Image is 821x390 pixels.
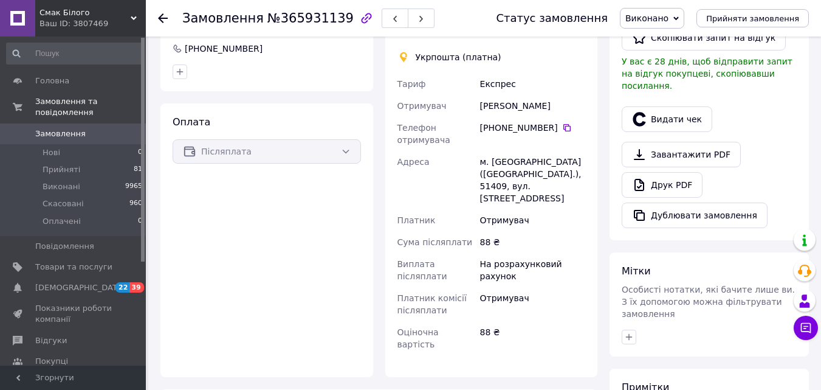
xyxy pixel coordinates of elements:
[43,181,80,192] span: Виконані
[478,73,588,95] div: Експрес
[138,147,142,158] span: 0
[43,164,80,175] span: Прийняті
[35,356,68,367] span: Покупці
[35,335,67,346] span: Відгуки
[696,9,809,27] button: Прийняти замовлення
[267,11,354,26] span: №365931139
[6,43,143,64] input: Пошук
[397,101,447,111] span: Отримувач
[35,75,69,86] span: Головна
[397,157,430,167] span: Адреса
[158,12,168,24] div: Повернутися назад
[478,209,588,231] div: Отримувач
[397,327,439,349] span: Оціночна вартість
[622,285,795,319] span: Особисті нотатки, які бачите лише ви. З їх допомогою можна фільтрувати замовлення
[43,198,84,209] span: Скасовані
[43,147,60,158] span: Нові
[35,303,112,325] span: Показники роботи компанії
[622,142,741,167] a: Завантажити PDF
[622,106,712,132] button: Видати чек
[622,203,768,228] button: Дублювати замовлення
[184,43,264,55] div: [PHONE_NUMBER]
[138,216,142,227] span: 0
[622,172,702,198] a: Друк PDF
[125,181,142,192] span: 9965
[43,216,81,227] span: Оплачені
[182,11,264,26] span: Замовлення
[706,14,799,23] span: Прийняти замовлення
[397,123,450,145] span: Телефон отримувача
[622,57,792,91] span: У вас є 28 днів, щоб відправити запит на відгук покупцеві, скопіювавши посилання.
[129,282,143,293] span: 39
[35,262,112,273] span: Товари та послуги
[397,79,426,89] span: Тариф
[478,287,588,321] div: Отримувач
[40,7,131,18] span: Смак Білого
[478,95,588,117] div: [PERSON_NAME]
[397,293,467,315] span: Платник комісії післяплати
[625,13,668,23] span: Виконано
[496,12,608,24] div: Статус замовлення
[794,316,818,340] button: Чат з покупцем
[40,18,146,29] div: Ваш ID: 3807469
[35,128,86,139] span: Замовлення
[115,282,129,293] span: 22
[413,51,504,63] div: Укрпошта (платна)
[622,265,651,277] span: Мітки
[397,237,473,247] span: Сума післяплати
[173,116,210,128] span: Оплата
[478,321,588,355] div: 88 ₴
[478,151,588,209] div: м. [GEOGRAPHIC_DATA] ([GEOGRAPHIC_DATA].), 51409, вул. [STREET_ADDRESS]
[397,259,447,281] span: Виплата післяплати
[478,231,588,253] div: 88 ₴
[478,253,588,287] div: На розрахунковий рахунок
[480,122,585,134] div: [PHONE_NUMBER]
[622,25,786,50] button: Скопіювати запит на відгук
[397,215,436,225] span: Платник
[129,198,142,209] span: 960
[35,96,146,118] span: Замовлення та повідомлення
[35,282,125,293] span: [DEMOGRAPHIC_DATA]
[134,164,142,175] span: 81
[35,241,94,252] span: Повідомлення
